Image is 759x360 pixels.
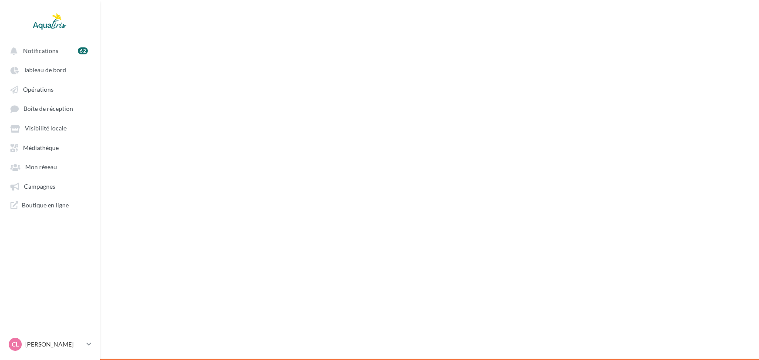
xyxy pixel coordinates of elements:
[25,125,67,132] span: Visibilité locale
[78,47,88,54] div: 62
[23,144,59,151] span: Médiathèque
[5,100,95,117] a: Boîte de réception
[12,340,19,349] span: CL
[23,86,53,93] span: Opérations
[25,340,83,349] p: [PERSON_NAME]
[5,140,95,155] a: Médiathèque
[5,197,95,213] a: Boutique en ligne
[5,178,95,194] a: Campagnes
[25,163,57,171] span: Mon réseau
[5,159,95,174] a: Mon réseau
[23,67,66,74] span: Tableau de bord
[22,201,69,209] span: Boutique en ligne
[5,81,95,97] a: Opérations
[5,62,95,77] a: Tableau de bord
[7,336,93,353] a: CL [PERSON_NAME]
[24,183,55,190] span: Campagnes
[23,47,58,54] span: Notifications
[5,120,95,136] a: Visibilité locale
[23,105,73,113] span: Boîte de réception
[5,43,91,58] button: Notifications 62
